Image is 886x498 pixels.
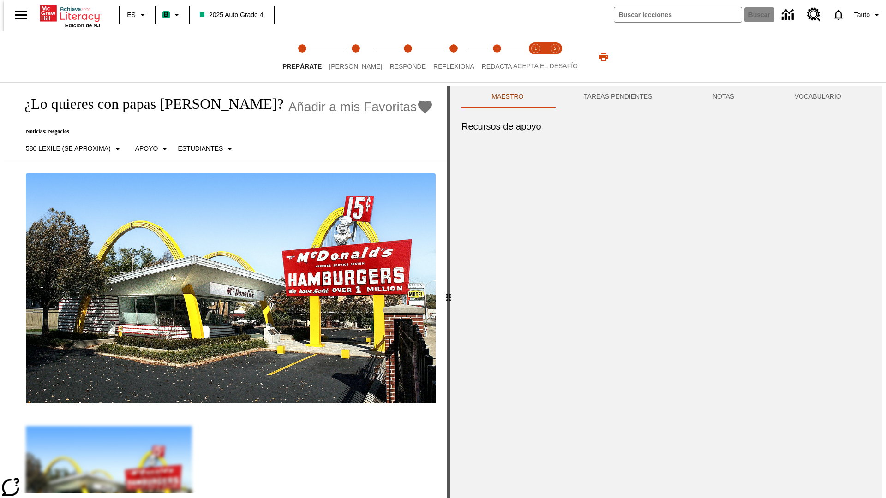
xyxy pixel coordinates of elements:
[542,31,569,82] button: Acepta el desafío contesta step 2 of 2
[26,144,111,154] p: 580 Lexile (Se aproxima)
[15,95,284,113] h1: ¿Lo quieres con papas [PERSON_NAME]?
[40,3,100,28] div: Portada
[802,2,826,27] a: Centro de recursos, Se abrirá en una pestaña nueva.
[123,6,152,23] button: Lenguaje: ES, Selecciona un idioma
[159,6,186,23] button: Boost El color de la clase es verde menta. Cambiar el color de la clase.
[474,31,520,82] button: Redacta step 5 of 5
[682,86,765,108] button: NOTAS
[389,63,426,70] span: Responde
[461,86,554,108] button: Maestro
[22,141,127,157] button: Seleccione Lexile, 580 Lexile (Se aproxima)
[127,10,136,20] span: ES
[200,10,263,20] span: 2025 Auto Grade 4
[164,9,168,20] span: B
[522,31,549,82] button: Acepta el desafío lee step 1 of 2
[288,99,434,115] button: Añadir a mis Favoritas - ¿Lo quieres con papas fritas?
[174,141,239,157] button: Seleccionar estudiante
[7,1,35,29] button: Abrir el menú lateral
[450,86,882,498] div: activity
[461,119,871,134] h6: Recursos de apoyo
[447,86,450,498] div: Pulsa la tecla de intro o la barra espaciadora y luego presiona las flechas de derecha e izquierd...
[329,63,382,70] span: [PERSON_NAME]
[322,31,389,82] button: Lee step 2 of 5
[554,86,682,108] button: TAREAS PENDIENTES
[854,10,870,20] span: Tauto
[275,31,329,82] button: Prepárate step 1 of 5
[534,46,537,51] text: 1
[461,86,871,108] div: Instructional Panel Tabs
[513,62,578,70] span: ACEPTA EL DESAFÍO
[776,2,802,28] a: Centro de información
[288,100,417,114] span: Añadir a mis Favoritas
[65,23,100,28] span: Edición de NJ
[135,144,158,154] p: Apoyo
[26,173,436,404] img: Uno de los primeros locales de McDonald's, con el icónico letrero rojo y los arcos amarillos.
[850,6,886,23] button: Perfil/Configuración
[178,144,223,154] p: Estudiantes
[433,63,474,70] span: Reflexiona
[554,46,556,51] text: 2
[426,31,482,82] button: Reflexiona step 4 of 5
[482,63,512,70] span: Redacta
[282,63,322,70] span: Prepárate
[382,31,433,82] button: Responde step 3 of 5
[15,128,433,135] p: Noticias: Negocios
[4,86,447,493] div: reading
[614,7,742,22] input: Buscar campo
[764,86,871,108] button: VOCABULARIO
[826,3,850,27] a: Notificaciones
[132,141,174,157] button: Tipo de apoyo, Apoyo
[589,48,618,65] button: Imprimir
